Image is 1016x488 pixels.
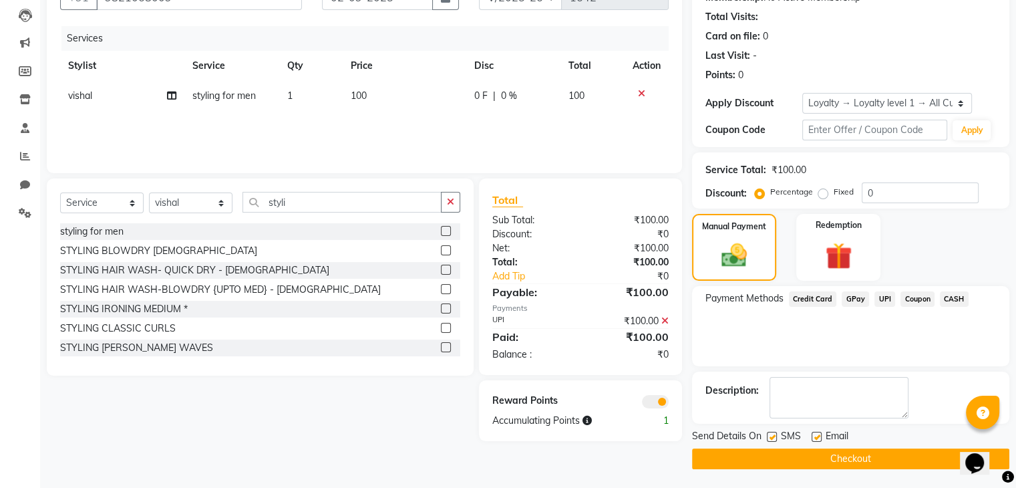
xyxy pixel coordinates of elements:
[192,90,256,102] span: styling for men
[560,51,625,81] th: Total
[492,193,523,207] span: Total
[705,49,750,63] div: Last Visit:
[492,303,669,314] div: Payments
[482,255,580,269] div: Total:
[287,90,293,102] span: 1
[702,221,766,233] label: Manual Payment
[279,51,343,81] th: Qty
[60,225,124,239] div: styling for men
[692,429,761,446] span: Send Details On
[705,384,759,398] div: Description:
[692,449,1009,469] button: Checkout
[482,213,580,227] div: Sub Total:
[629,414,678,428] div: 1
[482,241,580,255] div: Net:
[705,29,760,43] div: Card on file:
[705,10,758,24] div: Total Visits:
[705,291,784,306] span: Payment Methods
[738,68,743,82] div: 0
[580,213,679,227] div: ₹100.00
[770,186,813,198] label: Percentage
[772,163,806,177] div: ₹100.00
[580,314,679,328] div: ₹100.00
[482,269,597,283] a: Add Tip
[493,89,496,103] span: |
[580,284,679,300] div: ₹100.00
[842,291,869,307] span: GPay
[60,244,257,258] div: STYLING BLOWDRY [DEMOGRAPHIC_DATA]
[482,227,580,241] div: Discount:
[482,314,580,328] div: UPI
[61,26,679,51] div: Services
[60,51,184,81] th: Stylist
[816,219,862,231] label: Redemption
[351,90,367,102] span: 100
[781,429,801,446] span: SMS
[580,329,679,345] div: ₹100.00
[580,241,679,255] div: ₹100.00
[482,414,629,428] div: Accumulating Points
[60,302,188,316] div: STYLING IRONING MEDIUM *
[60,322,176,336] div: STYLING CLASSIC CURLS
[826,429,848,446] span: Email
[874,291,895,307] span: UPI
[900,291,935,307] span: Coupon
[60,283,381,297] div: STYLING HAIR WASH-BLOWDRY {UPTO MED} - [DEMOGRAPHIC_DATA]
[60,341,213,355] div: STYLING [PERSON_NAME] WAVES
[501,89,517,103] span: 0 %
[753,49,757,63] div: -
[482,284,580,300] div: Payable:
[68,90,92,102] span: vishal
[763,29,768,43] div: 0
[597,269,678,283] div: ₹0
[580,227,679,241] div: ₹0
[474,89,488,103] span: 0 F
[184,51,279,81] th: Service
[343,51,466,81] th: Price
[242,192,442,213] input: Search or Scan
[705,96,802,110] div: Apply Discount
[940,291,969,307] span: CASH
[60,263,329,277] div: STYLING HAIR WASH- QUICK DRY - [DEMOGRAPHIC_DATA]
[482,348,580,362] div: Balance :
[482,394,580,408] div: Reward Points
[705,123,802,137] div: Coupon Code
[482,329,580,345] div: Paid:
[834,186,854,198] label: Fixed
[817,239,860,273] img: _gift.svg
[580,348,679,362] div: ₹0
[568,90,584,102] span: 100
[713,241,755,270] img: _cash.svg
[466,51,560,81] th: Disc
[705,68,735,82] div: Points:
[705,163,766,177] div: Service Total:
[953,120,991,140] button: Apply
[789,291,837,307] span: Credit Card
[580,255,679,269] div: ₹100.00
[802,120,948,140] input: Enter Offer / Coupon Code
[705,187,747,201] div: Discount:
[625,51,669,81] th: Action
[960,435,1003,475] iframe: chat widget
